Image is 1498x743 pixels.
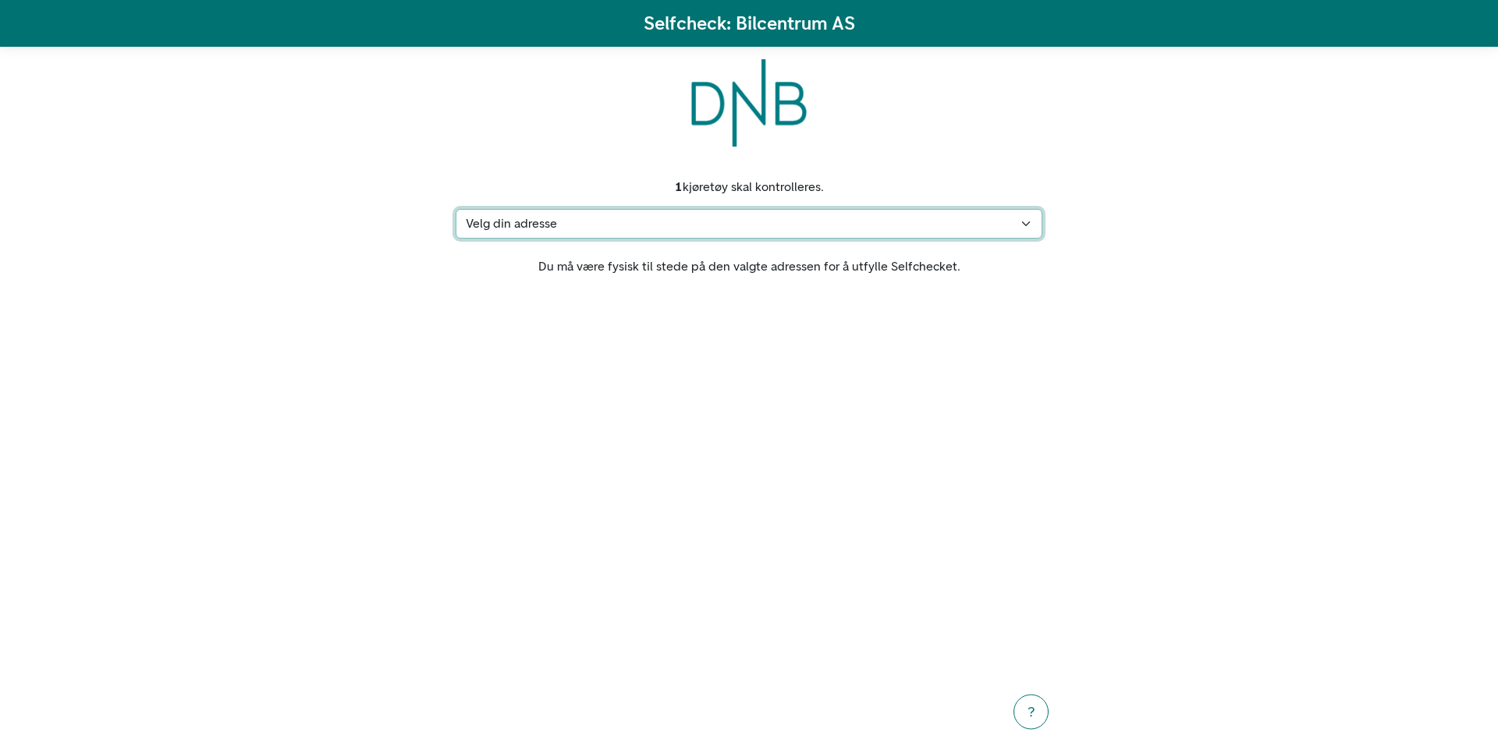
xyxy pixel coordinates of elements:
[456,257,1042,276] p: Du må være fysisk til stede på den valgte adressen for å utfylle Selfchecket.
[1024,702,1038,723] div: ?
[675,179,683,194] strong: 1
[456,178,1042,196] div: kjøretøy skal kontrolleres.
[1013,695,1049,730] button: ?
[691,59,806,147] img: DNB
[644,12,855,35] h1: Selfcheck: Bilcentrum AS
